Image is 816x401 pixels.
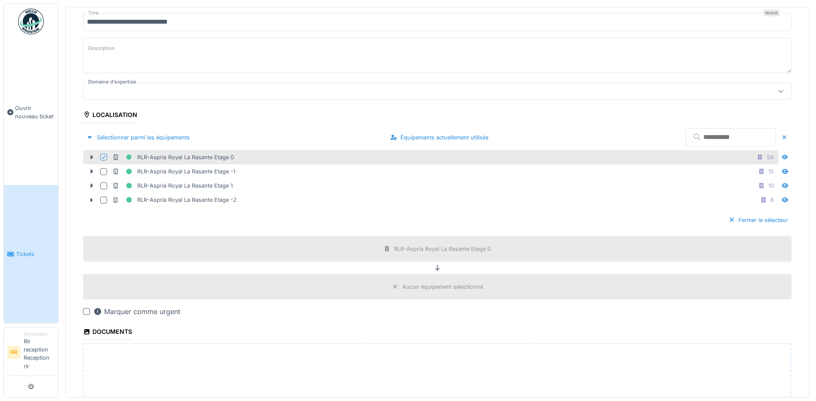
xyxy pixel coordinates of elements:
[402,283,483,291] div: Aucun équipement sélectionné
[394,245,491,253] div: RLR-Aspria Royal La Rasante Etage 0
[112,194,237,205] div: RLR-Aspria Royal La Rasante Etage -2
[93,306,180,317] div: Marquer comme urgent
[112,180,233,191] div: RLR-Aspria Royal La Rasante Etage 1
[24,331,55,337] div: Demandeur
[725,214,791,226] div: Fermer le sélecteur
[4,39,58,185] a: Ouvrir nouveau ticket
[83,325,132,340] div: Documents
[770,196,774,204] div: 6
[86,9,101,17] label: Titre
[15,104,55,120] span: Ouvrir nouveau ticket
[767,153,774,161] div: 56
[83,132,193,143] div: Sélectionner parmi les équipements
[387,132,492,143] div: Équipements actuellement utilisés
[83,108,137,123] div: Localisation
[112,152,234,163] div: RLR-Aspria Royal La Rasante Etage 0
[112,166,235,177] div: RLR-Aspria Royal La Rasante Etage -1
[4,185,58,323] a: Tickets
[7,331,55,376] a: RR DemandeurRlr reception Reception rlr
[764,9,779,16] div: Requis
[86,43,117,54] label: Description
[24,331,55,374] li: Rlr reception Reception rlr
[768,167,774,176] div: 15
[16,250,55,258] span: Tickets
[86,78,138,86] label: Domaine d'expertise
[768,182,774,190] div: 10
[7,346,20,359] li: RR
[18,9,44,34] img: Badge_color-CXgf-gQk.svg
